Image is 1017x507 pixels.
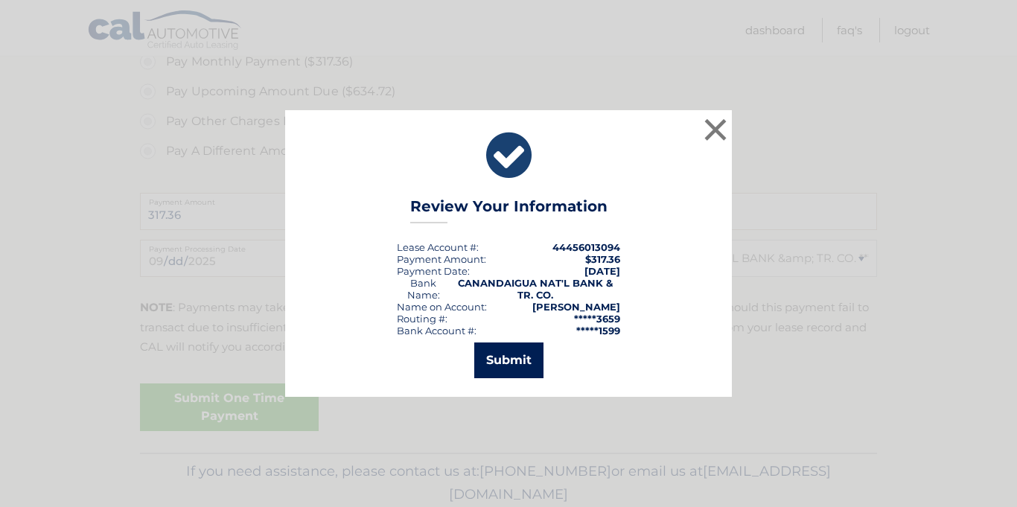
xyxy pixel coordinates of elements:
[474,342,543,378] button: Submit
[458,277,613,301] strong: CANANDAIGUA NAT'L BANK & TR. CO.
[397,253,486,265] div: Payment Amount:
[532,301,620,313] strong: [PERSON_NAME]
[397,241,479,253] div: Lease Account #:
[584,265,620,277] span: [DATE]
[410,197,608,223] h3: Review Your Information
[397,265,470,277] div: :
[397,265,468,277] span: Payment Date
[585,253,620,265] span: $317.36
[397,313,447,325] div: Routing #:
[397,301,487,313] div: Name on Account:
[552,241,620,253] strong: 44456013094
[701,115,730,144] button: ×
[397,325,476,337] div: Bank Account #:
[397,277,450,301] div: Bank Name:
